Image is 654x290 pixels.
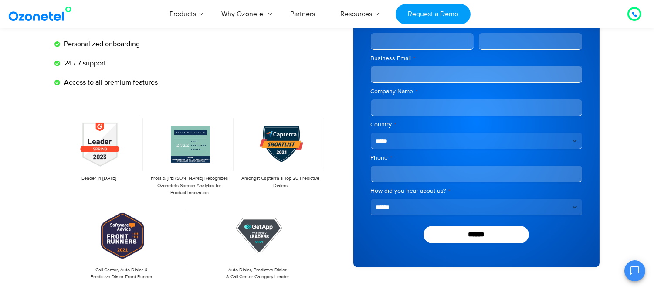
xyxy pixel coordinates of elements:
p: Amongst Capterra’s Top 20 Predictive Dialers [241,175,320,189]
button: Open chat [624,260,645,281]
label: Phone [371,154,582,162]
p: Leader in [DATE] [59,175,139,182]
label: Company Name [371,87,582,96]
span: 24 / 7 support [62,58,106,68]
label: Country [371,120,582,129]
span: Access to all premium features [62,77,158,88]
label: Business Email [371,54,582,63]
p: Call Center, Auto Dialer & Predictive Dialer Front Runner [59,266,184,281]
p: Auto Dialer, Predictive Dialer & Call Center Category Leader [195,266,320,281]
a: Request a Demo [396,4,470,24]
span: Personalized onboarding [62,39,140,49]
p: Frost & [PERSON_NAME] Recognizes Ozonetel's Speech Analytics for Product Innovation [150,175,229,197]
label: How did you hear about us? [371,187,582,195]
